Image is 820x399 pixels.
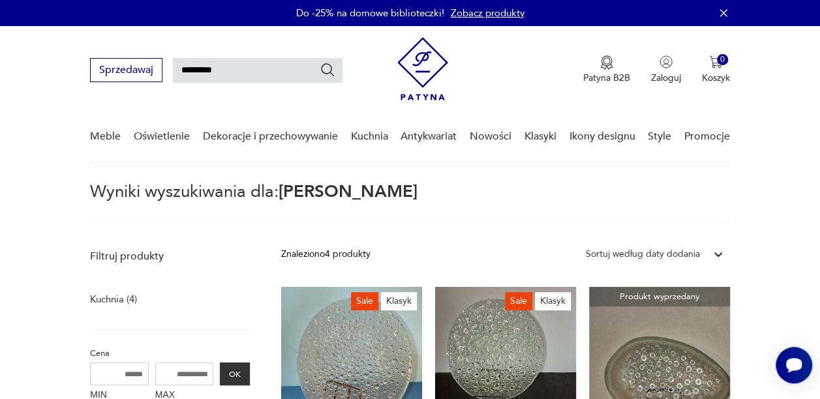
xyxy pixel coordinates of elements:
[90,346,250,361] p: Cena
[350,111,387,162] a: Kuchnia
[524,111,556,162] a: Klasyki
[651,55,681,84] button: Zaloguj
[279,180,418,203] span: [PERSON_NAME]
[90,66,162,76] a: Sprzedawaj
[583,55,630,84] button: Patyna B2B
[586,247,700,261] div: Sortuj według daty dodania
[203,111,338,162] a: Dekoracje i przechowywanie
[401,111,457,162] a: Antykwariat
[220,362,250,385] button: OK
[134,111,190,162] a: Oświetlenie
[320,62,335,78] button: Szukaj
[717,54,728,65] div: 0
[451,7,524,20] a: Zobacz produkty
[648,111,671,162] a: Style
[90,290,137,308] a: Kuchnia (4)
[90,249,250,263] p: Filtruj produkty
[709,55,722,68] img: Ikona koszyka
[90,184,729,222] p: Wyniki wyszukiwania dla:
[583,72,630,84] p: Patyna B2B
[776,347,812,383] iframe: Smartsupp widget button
[583,55,630,84] a: Ikona medaluPatyna B2B
[296,7,444,20] p: Do -25% na domowe biblioteczki!
[600,55,613,70] img: Ikona medalu
[651,72,681,84] p: Zaloguj
[702,72,730,84] p: Koszyk
[569,111,635,162] a: Ikony designu
[397,37,448,100] img: Patyna - sklep z meblami i dekoracjami vintage
[702,55,730,84] button: 0Koszyk
[90,111,121,162] a: Meble
[660,55,673,68] img: Ikonka użytkownika
[281,247,371,261] div: Znaleziono 4 produkty
[470,111,511,162] a: Nowości
[684,111,730,162] a: Promocje
[90,58,162,82] button: Sprzedawaj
